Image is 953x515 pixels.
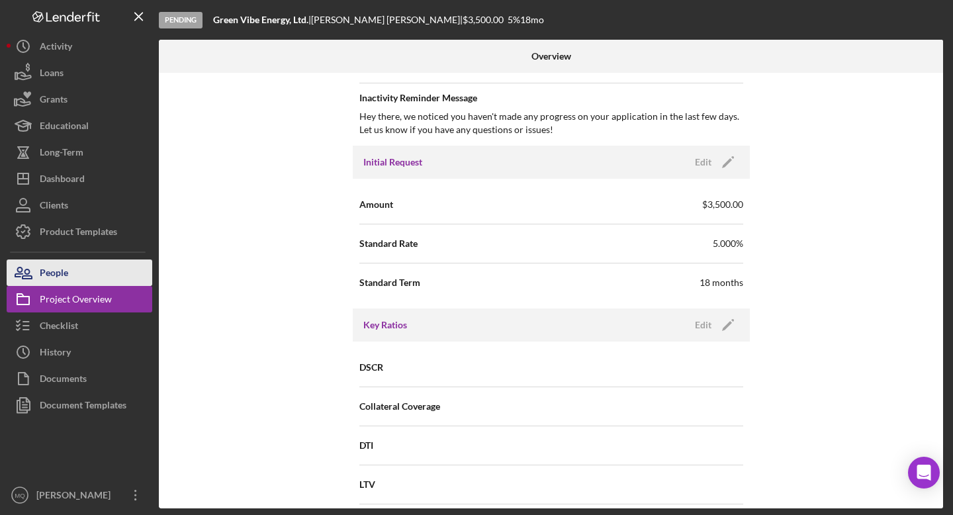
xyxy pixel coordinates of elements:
span: Inactivity Reminder Message [359,91,743,105]
div: Edit [695,315,711,335]
span: Amount [359,198,393,211]
span: 5.000% [713,237,743,250]
span: $3,500.00 [702,198,743,211]
span: Standard Rate [359,237,418,250]
button: Checklist [7,312,152,339]
button: Project Overview [7,286,152,312]
div: Document Templates [40,392,126,422]
div: History [40,339,71,369]
div: Open Intercom Messenger [908,457,940,489]
div: Checklist [40,312,78,342]
div: Clients [40,192,68,222]
span: DSCR [359,361,383,374]
div: [PERSON_NAME] [33,482,119,512]
div: $3,500.00 [463,15,508,25]
div: Hey there, we noticed you haven't made any progress on your application in the last few days. Let... [359,110,743,136]
button: Grants [7,86,152,113]
button: Long-Term [7,139,152,165]
div: Activity [40,33,72,63]
span: LTV [359,478,375,491]
div: Long-Term [40,139,83,169]
text: MQ [15,492,24,499]
b: Overview [531,51,571,62]
button: People [7,259,152,286]
button: Dashboard [7,165,152,192]
div: Loans [40,60,64,89]
div: 18 mo [520,15,544,25]
div: People [40,259,68,289]
div: Product Templates [40,218,117,248]
button: History [7,339,152,365]
span: Collateral Coverage [359,400,440,413]
h3: Key Ratios [363,318,407,332]
div: Pending [159,12,203,28]
span: DTI [359,439,373,452]
button: Clients [7,192,152,218]
div: Educational [40,113,89,142]
div: Project Overview [40,286,112,316]
b: Green Vibe Energy, Ltd. [213,14,308,25]
button: Activity [7,33,152,60]
button: Edit [687,315,739,335]
div: | [213,15,311,25]
div: Dashboard [40,165,85,195]
h3: Initial Request [363,156,422,169]
div: [PERSON_NAME] [PERSON_NAME] | [311,15,463,25]
button: Document Templates [7,392,152,418]
button: Product Templates [7,218,152,245]
button: Documents [7,365,152,392]
button: Loans [7,60,152,86]
button: Edit [687,152,739,172]
div: Documents [40,365,87,395]
div: Edit [695,152,711,172]
button: MQ[PERSON_NAME] [7,482,152,508]
div: 5 % [508,15,520,25]
div: 18 months [700,276,743,289]
button: Educational [7,113,152,139]
div: Grants [40,86,68,116]
span: Standard Term [359,276,420,289]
